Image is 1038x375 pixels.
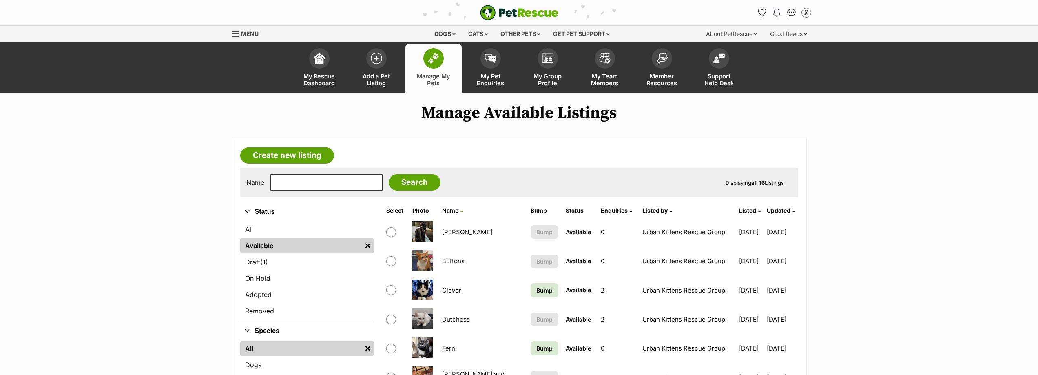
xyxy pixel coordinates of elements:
[240,222,374,237] a: All
[529,73,566,87] span: My Group Profile
[362,238,374,253] a: Remove filter
[241,30,259,37] span: Menu
[764,26,813,42] div: Good Reads
[739,207,761,214] a: Listed
[736,334,766,362] td: [DATE]
[767,247,797,275] td: [DATE]
[566,286,591,293] span: Available
[770,6,783,19] button: Notifications
[642,207,668,214] span: Listed by
[598,305,638,333] td: 2
[633,44,691,93] a: Member Resources
[428,53,439,64] img: manage-my-pets-icon-02211641906a0b7f246fdf0571729dbe1e7629f14944591b6c1af311fb30b64b.svg
[726,180,784,186] span: Displaying Listings
[700,26,763,42] div: About PetRescue
[691,44,748,93] a: Support Help Desk
[566,345,591,352] span: Available
[409,204,438,217] th: Photo
[800,6,813,19] button: My account
[240,271,374,286] a: On Hold
[348,44,405,93] a: Add a Pet Listing
[240,287,374,302] a: Adopted
[232,26,264,40] a: Menu
[240,147,334,164] a: Create new listing
[767,305,797,333] td: [DATE]
[642,315,725,323] a: Urban Kittens Rescue Group
[566,257,591,264] span: Available
[472,73,509,87] span: My Pet Enquiries
[598,218,638,246] td: 0
[531,283,558,297] a: Bump
[547,26,615,42] div: Get pet support
[598,247,638,275] td: 0
[442,315,470,323] a: Dutchess
[767,276,797,304] td: [DATE]
[587,73,623,87] span: My Team Members
[442,207,458,214] span: Name
[240,220,374,322] div: Status
[536,228,553,236] span: Bump
[767,218,797,246] td: [DATE]
[527,204,562,217] th: Bump
[767,207,795,214] a: Updated
[531,313,558,326] button: Bump
[531,255,558,268] button: Bump
[736,305,766,333] td: [DATE]
[301,73,338,87] span: My Rescue Dashboard
[260,257,268,267] span: (1)
[405,44,462,93] a: Manage My Pets
[739,207,756,214] span: Listed
[429,26,461,42] div: Dogs
[642,257,725,265] a: Urban Kittens Rescue Group
[362,341,374,356] a: Remove filter
[785,6,798,19] a: Conversations
[240,238,362,253] a: Available
[389,174,440,191] input: Search
[802,9,810,17] img: Urban Kittens Rescue Group profile pic
[291,44,348,93] a: My Rescue Dashboard
[767,207,790,214] span: Updated
[383,204,408,217] th: Select
[536,315,553,324] span: Bump
[601,207,632,214] a: Enquiries
[495,26,546,42] div: Other pets
[536,286,553,295] span: Bump
[536,344,553,353] span: Bump
[442,207,463,214] a: Name
[642,286,725,294] a: Urban Kittens Rescue Group
[240,304,374,318] a: Removed
[240,206,374,217] button: Status
[756,6,813,19] ul: Account quick links
[599,53,611,64] img: team-members-icon-5396bd8760b3fe7c0b43da4ab00e1e3bb1a5d9ba89233759b79545d2d3fc5d0d.svg
[642,344,725,352] a: Urban Kittens Rescue Group
[480,5,558,20] img: logo-e224e6f780fb5917bec1dbf3a21bbac754714ae5b6737aabdf751b685950b380.svg
[240,341,362,356] a: All
[644,73,680,87] span: Member Resources
[736,218,766,246] td: [DATE]
[713,53,725,63] img: help-desk-icon-fdf02630f3aa405de69fd3d07c3f3aa587a6932b1a1747fa1d2bba05be0121f9.svg
[442,228,492,236] a: [PERSON_NAME]
[536,257,553,266] span: Bump
[531,225,558,239] button: Bump
[756,6,769,19] a: Favourites
[736,276,766,304] td: [DATE]
[314,53,325,64] img: dashboard-icon-eb2f2d2d3e046f16d808141f083e7271f6b2e854fb5c12c21221c1fb7104beca.svg
[773,9,780,17] img: notifications-46538b983faf8c2785f20acdc204bb7945ddae34d4c08c2a6579f10ce5e182be.svg
[598,276,638,304] td: 2
[751,180,765,186] strong: all 16
[442,286,461,294] a: Clover
[246,179,264,186] label: Name
[531,341,558,355] a: Bump
[240,357,374,372] a: Dogs
[736,247,766,275] td: [DATE]
[562,204,597,217] th: Status
[656,53,668,64] img: member-resources-icon-8e73f808a243e03378d46382f2149f9095a855e16c252ad45f914b54edf8863c.svg
[642,207,672,214] a: Listed by
[415,73,452,87] span: Manage My Pets
[787,9,796,17] img: chat-41dd97257d64d25036548639549fe6c8038ab92f7586957e7f3b1b290dea8141.svg
[576,44,633,93] a: My Team Members
[519,44,576,93] a: My Group Profile
[598,334,638,362] td: 0
[240,326,374,336] button: Species
[463,26,494,42] div: Cats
